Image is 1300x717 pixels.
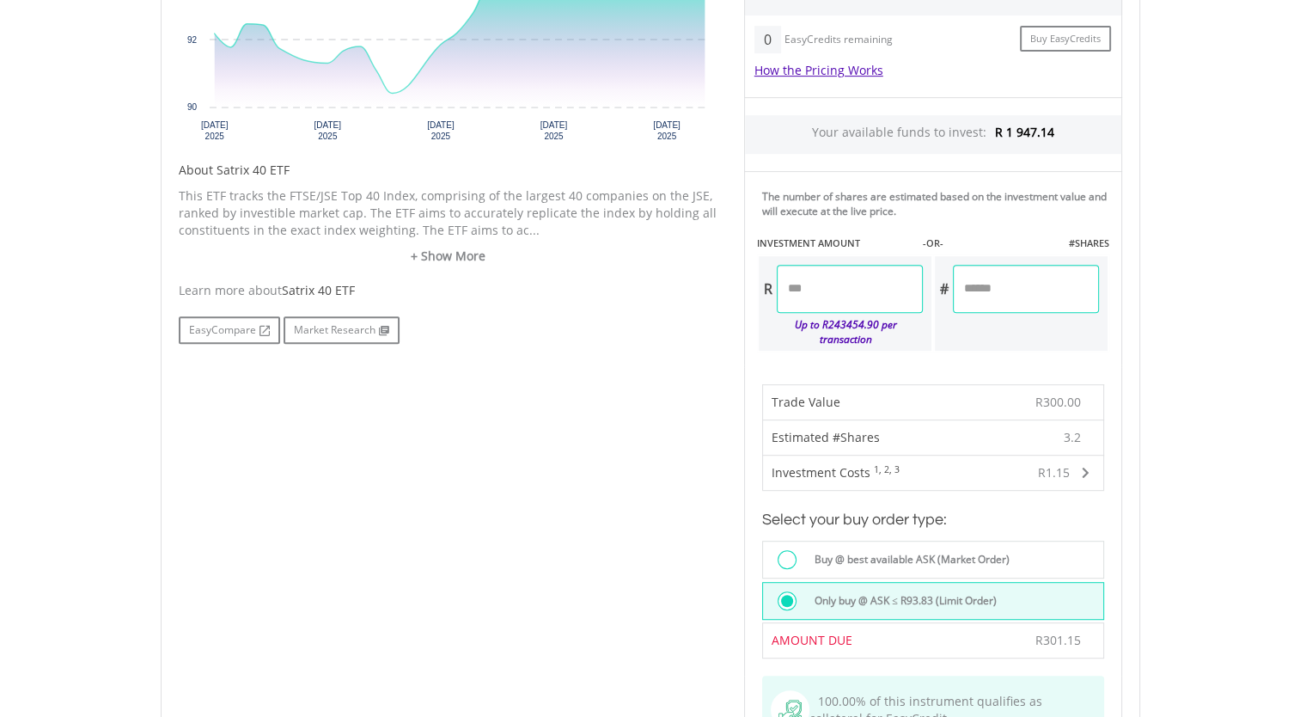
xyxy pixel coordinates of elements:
[1068,236,1108,250] label: #SHARES
[935,265,953,313] div: #
[179,187,718,239] p: This ETF tracks the FTSE/JSE Top 40 Index, comprising of the largest 40 companies on the JSE, ran...
[427,120,455,141] text: [DATE] 2025
[1064,429,1081,446] span: 3.2
[922,236,943,250] label: -OR-
[200,120,228,141] text: [DATE] 2025
[179,248,718,265] a: + Show More
[1038,464,1070,481] span: R1.15
[759,313,923,351] div: Up to R243454.90 per transaction
[754,26,781,53] div: 0
[284,316,400,344] a: Market Research
[772,394,840,410] span: Trade Value
[804,591,997,610] label: Only buy @ ASK ≤ R93.83 (Limit Order)
[314,120,341,141] text: [DATE] 2025
[757,236,860,250] label: INVESTMENT AMOUNT
[179,162,718,179] h5: About Satrix 40 ETF
[772,429,880,445] span: Estimated #Shares
[762,508,1104,532] h3: Select your buy order type:
[784,34,893,48] div: EasyCredits remaining
[1035,394,1081,410] span: R300.00
[540,120,567,141] text: [DATE] 2025
[745,115,1121,154] div: Your available funds to invest:
[1020,26,1111,52] a: Buy EasyCredits
[754,62,883,78] a: How the Pricing Works
[186,102,197,112] text: 90
[804,550,1010,569] label: Buy @ best available ASK (Market Order)
[186,35,197,45] text: 92
[762,189,1114,218] div: The number of shares are estimated based on the investment value and will execute at the live price.
[282,282,355,298] span: Satrix 40 ETF
[653,120,681,141] text: [DATE] 2025
[179,316,280,344] a: EasyCompare
[1035,632,1081,648] span: R301.15
[759,265,777,313] div: R
[874,463,900,475] sup: 1, 2, 3
[772,632,852,648] span: AMOUNT DUE
[179,282,718,299] div: Learn more about
[772,464,870,481] span: Investment Costs
[995,124,1054,140] span: R 1 947.14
